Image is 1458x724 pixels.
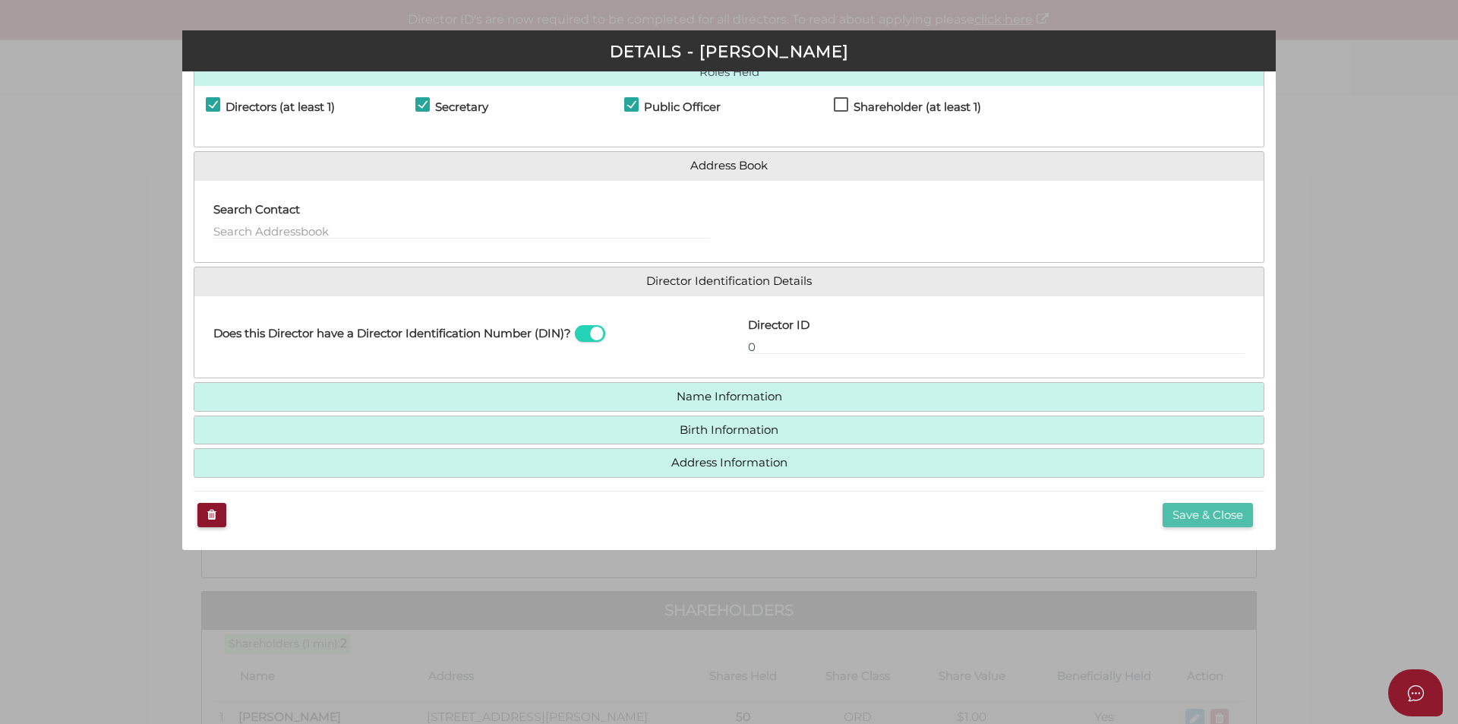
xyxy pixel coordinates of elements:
h4: Director ID [748,319,809,332]
a: Name Information [206,390,1252,403]
a: Director Identification Details [206,275,1252,288]
button: Open asap [1388,669,1443,716]
h4: Does this Director have a Director Identification Number (DIN)? [213,327,571,340]
button: Save & Close [1163,503,1253,528]
a: Birth Information [206,424,1252,437]
a: Address Information [206,457,1252,469]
